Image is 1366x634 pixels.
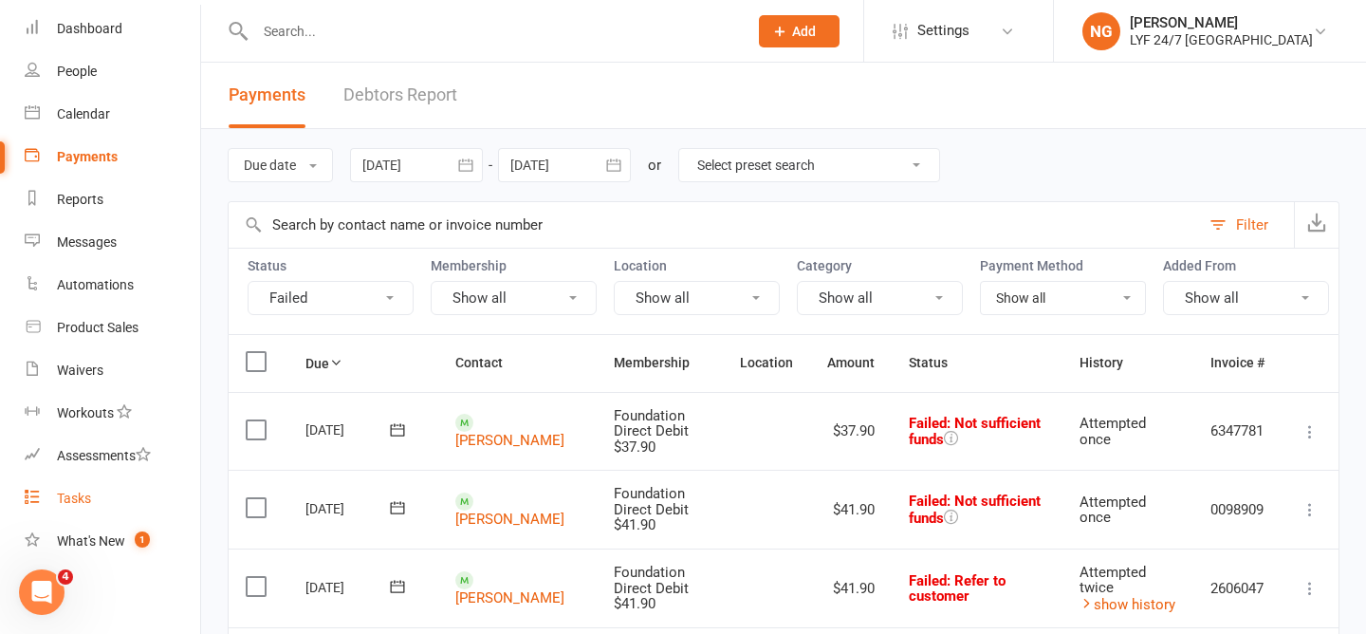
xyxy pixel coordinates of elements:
button: Show all [1163,281,1329,315]
span: Foundation Direct Debit $41.90 [614,485,689,533]
td: $41.90 [810,549,892,628]
div: [DATE] [305,494,393,523]
label: Membership [431,258,597,273]
th: Status [892,335,1062,391]
div: Product Sales [57,320,138,335]
button: Failed [248,281,414,315]
a: Waivers [25,349,200,392]
a: [PERSON_NAME] [455,511,564,528]
td: $41.90 [810,470,892,549]
div: Filter [1236,214,1268,236]
span: Attempted once [1080,494,1146,527]
a: Workouts [25,392,200,435]
span: Foundation Direct Debit $41.90 [614,564,689,612]
a: Debtors Report [343,63,457,128]
a: Messages [25,221,200,264]
div: or [648,154,661,177]
span: Add [792,24,816,39]
a: Calendar [25,93,200,136]
div: [PERSON_NAME] [1130,14,1313,31]
div: [DATE] [305,572,393,602]
div: Calendar [57,106,110,121]
div: Assessments [57,448,151,463]
div: Dashboard [57,21,122,36]
iframe: Intercom live chat [19,569,65,615]
th: Contact [438,335,597,391]
span: Settings [917,9,969,52]
a: What's New1 [25,520,200,563]
button: Payments [229,63,305,128]
button: Show all [614,281,780,315]
div: NG [1082,12,1120,50]
div: Workouts [57,405,114,420]
span: 4 [58,569,73,585]
td: 6347781 [1193,392,1282,471]
span: Attempted twice [1080,564,1146,597]
td: 0098909 [1193,470,1282,549]
div: Messages [57,234,117,250]
a: Dashboard [25,8,200,50]
div: Payments [57,149,118,164]
a: Assessments [25,435,200,477]
button: Due date [228,148,333,182]
td: 2606047 [1193,549,1282,628]
a: Product Sales [25,307,200,349]
div: Tasks [57,491,91,506]
th: Invoice # [1193,335,1282,391]
label: Payment Method [980,258,1146,273]
a: Reports [25,178,200,221]
th: History [1062,335,1193,391]
td: $37.90 [810,392,892,471]
div: LYF 24/7 [GEOGRAPHIC_DATA] [1130,31,1313,48]
span: Failed [909,415,1041,449]
span: Foundation Direct Debit $37.90 [614,407,689,456]
span: 1 [135,531,150,548]
button: Filter [1200,202,1294,248]
button: Show all [431,281,597,315]
a: Tasks [25,477,200,520]
span: : Not sufficient funds [909,493,1041,527]
th: Amount [810,335,892,391]
span: : Refer to customer [909,572,1006,606]
span: Payments [229,84,305,104]
button: Show all [797,281,963,315]
input: Search by contact name or invoice number [229,202,1200,248]
span: Attempted once [1080,415,1146,448]
div: Reports [57,192,103,207]
a: show history [1080,596,1175,613]
a: Automations [25,264,200,307]
input: Search... [249,18,734,45]
a: People [25,50,200,93]
a: [PERSON_NAME] [455,432,564,449]
label: Status [248,258,414,273]
div: Waivers [57,363,103,378]
div: What's New [57,533,125,549]
th: Location [723,335,810,391]
span: : Not sufficient funds [909,415,1041,449]
div: Automations [57,277,134,292]
a: [PERSON_NAME] [455,589,564,606]
label: Category [797,258,963,273]
div: People [57,64,97,79]
div: [DATE] [305,415,393,444]
label: Added From [1163,258,1329,273]
span: Failed [909,493,1041,527]
th: Membership [597,335,723,391]
span: Failed [909,572,1006,606]
button: Add [759,15,840,47]
label: Location [614,258,780,273]
th: Due [288,335,438,391]
a: Payments [25,136,200,178]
